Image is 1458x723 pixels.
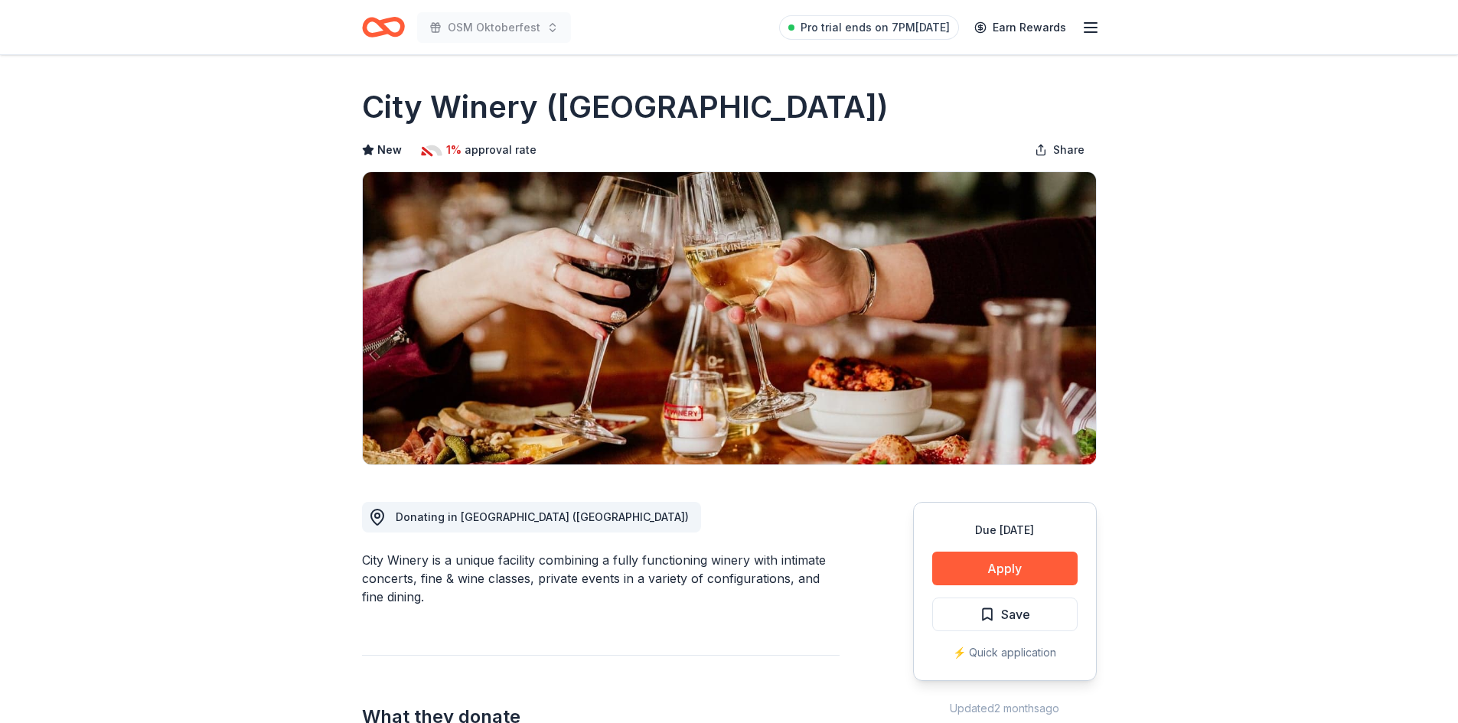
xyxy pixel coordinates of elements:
span: Pro trial ends on 7PM[DATE] [801,18,950,37]
div: ⚡️ Quick application [932,643,1078,662]
span: Donating in [GEOGRAPHIC_DATA] ([GEOGRAPHIC_DATA]) [396,510,689,523]
button: Share [1023,135,1097,165]
span: 1% [446,141,462,159]
button: OSM Oktoberfest [417,12,571,43]
button: Save [932,598,1078,631]
span: Save [1001,604,1030,624]
div: Due [DATE] [932,521,1078,539]
span: New [377,141,402,159]
a: Home [362,9,405,45]
span: Share [1053,141,1085,159]
span: OSM Oktoberfest [448,18,540,37]
a: Pro trial ends on 7PM[DATE] [779,15,959,40]
h1: City Winery ([GEOGRAPHIC_DATA]) [362,86,889,129]
a: Earn Rewards [965,14,1075,41]
div: Updated 2 months ago [913,699,1097,718]
span: approval rate [465,141,537,159]
div: City Winery is a unique facility combining a fully functioning winery with intimate concerts, fin... [362,551,840,606]
img: Image for City Winery (Chicago) [363,172,1096,464]
button: Apply [932,552,1078,585]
